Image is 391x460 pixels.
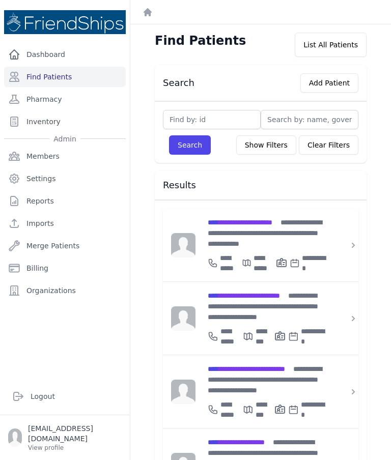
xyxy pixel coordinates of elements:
a: Dashboard [4,44,126,65]
a: [EMAIL_ADDRESS][DOMAIN_NAME] View profile [8,423,122,452]
img: person-242608b1a05df3501eefc295dc1bc67a.jpg [171,233,195,257]
button: Search [169,135,211,155]
a: Members [4,146,126,166]
a: Pharmacy [4,89,126,109]
a: Imports [4,213,126,234]
a: Merge Patients [4,236,126,256]
div: List All Patients [295,33,367,57]
button: Add Patient [300,73,358,93]
img: Medical Missions EMR [4,10,126,34]
input: Find by: id [163,110,261,129]
a: Settings [4,168,126,189]
button: Clear Filters [299,135,358,155]
a: Organizations [4,280,126,301]
img: person-242608b1a05df3501eefc295dc1bc67a.jpg [171,380,195,404]
p: [EMAIL_ADDRESS][DOMAIN_NAME] [28,423,122,444]
h1: Find Patients [155,33,246,49]
a: Inventory [4,111,126,132]
span: Admin [49,134,80,144]
h3: Search [163,77,194,89]
a: Billing [4,258,126,278]
a: Find Patients [4,67,126,87]
img: person-242608b1a05df3501eefc295dc1bc67a.jpg [171,306,195,331]
a: Logout [8,386,122,407]
h3: Results [163,179,358,191]
a: Reports [4,191,126,211]
p: View profile [28,444,122,452]
input: Search by: name, government id or phone [261,110,358,129]
button: Show Filters [236,135,296,155]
